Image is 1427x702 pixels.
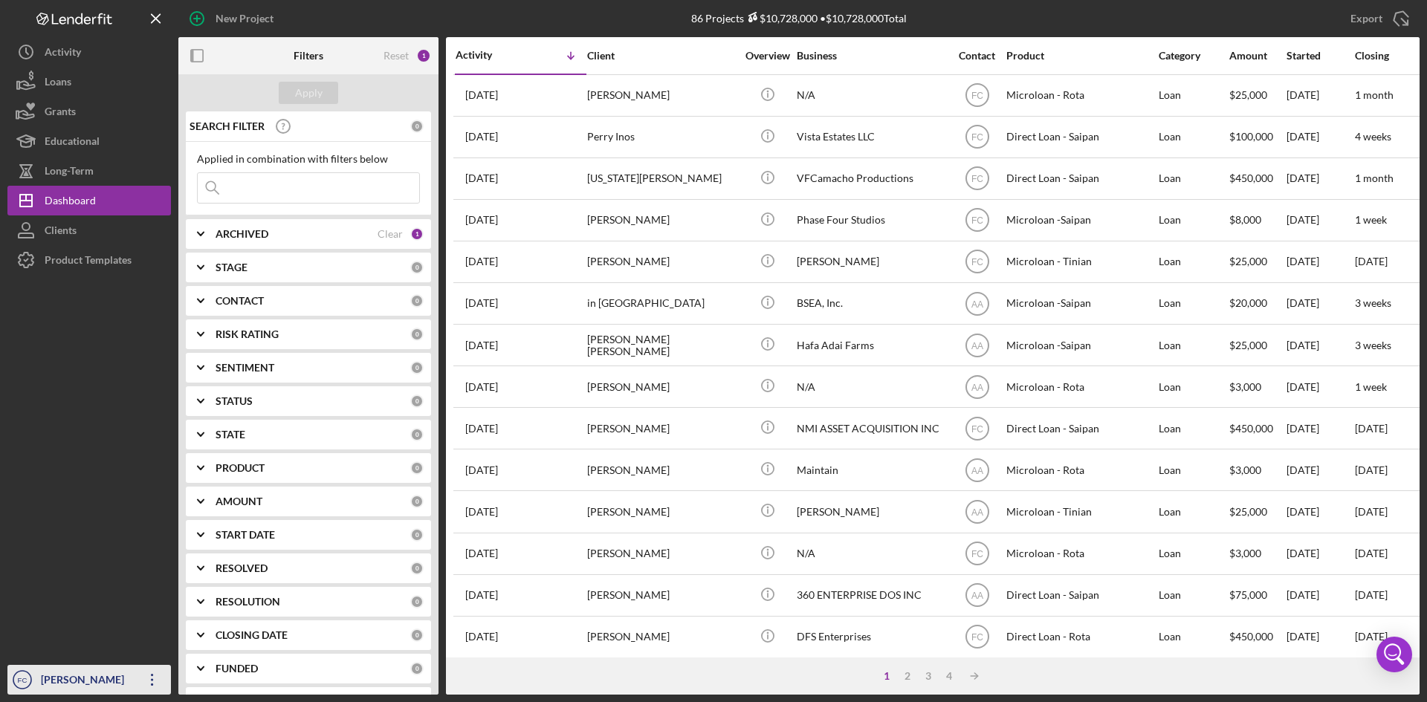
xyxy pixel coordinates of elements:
[1006,201,1155,240] div: Microloan -Saipan
[797,576,945,615] div: 360 ENTERPRISE DOS INC
[7,67,171,97] button: Loans
[797,201,945,240] div: Phase Four Studios
[797,450,945,490] div: Maintain
[279,82,338,104] button: Apply
[7,156,171,186] button: Long-Term
[587,76,736,115] div: [PERSON_NAME]
[410,261,424,274] div: 0
[410,227,424,241] div: 1
[1229,50,1285,62] div: Amount
[971,215,983,226] text: FC
[1229,630,1273,643] span: $450,000
[1287,117,1353,157] div: [DATE]
[587,450,736,490] div: [PERSON_NAME]
[410,528,424,542] div: 0
[1229,422,1273,435] span: $450,000
[410,562,424,575] div: 0
[971,257,983,267] text: FC
[1006,76,1155,115] div: Microloan - Rota
[1355,255,1388,267] time: [DATE]
[1229,588,1267,601] span: $75,000
[7,245,171,275] a: Product Templates
[7,215,171,245] button: Clients
[691,12,907,25] div: 86 Projects • $10,728,000 Total
[1229,339,1267,351] span: $25,000
[1287,409,1353,448] div: [DATE]
[190,120,265,132] b: SEARCH FILTER
[216,395,253,407] b: STATUS
[1159,492,1228,531] div: Loan
[1287,242,1353,282] div: [DATE]
[971,507,983,518] text: AA
[797,159,945,198] div: VFCamacho Productions
[587,50,736,62] div: Client
[1287,325,1353,365] div: [DATE]
[971,423,983,434] text: FC
[1159,409,1228,448] div: Loan
[410,461,424,475] div: 0
[216,562,268,574] b: RESOLVED
[465,339,498,351] time: 2025-08-14 05:40
[797,492,945,531] div: [PERSON_NAME]
[465,506,498,518] time: 2025-07-23 01:58
[216,295,264,307] b: CONTACT
[1287,284,1353,323] div: [DATE]
[7,665,171,695] button: FC[PERSON_NAME]
[1159,367,1228,406] div: Loan
[797,325,945,365] div: Hafa Adai Farms
[1159,617,1228,657] div: Loan
[1159,117,1228,157] div: Loan
[939,670,960,682] div: 4
[587,201,736,240] div: [PERSON_NAME]
[216,629,288,641] b: CLOSING DATE
[797,50,945,62] div: Business
[216,495,262,507] b: AMOUNT
[587,367,736,406] div: [PERSON_NAME]
[1287,450,1353,490] div: [DATE]
[216,362,274,374] b: SENTIMENT
[1159,159,1228,198] div: Loan
[1229,88,1267,101] span: $25,000
[1006,325,1155,365] div: Microloan -Saipan
[378,228,403,240] div: Clear
[1006,159,1155,198] div: Direct Loan - Saipan
[465,381,498,393] time: 2025-08-10 23:09
[1287,576,1353,615] div: [DATE]
[410,361,424,374] div: 0
[587,284,736,323] div: in [GEOGRAPHIC_DATA]
[216,529,275,541] b: START DATE
[1006,284,1155,323] div: Microloan -Saipan
[18,676,27,684] text: FC
[1159,450,1228,490] div: Loan
[797,367,945,406] div: N/A
[971,340,983,351] text: AA
[797,242,945,282] div: [PERSON_NAME]
[45,215,77,249] div: Clients
[876,670,897,682] div: 1
[797,534,945,573] div: N/A
[465,297,498,309] time: 2025-08-18 10:03
[45,37,81,71] div: Activity
[7,37,171,67] a: Activity
[7,97,171,126] a: Grants
[1355,130,1391,143] time: 4 weeks
[45,156,94,189] div: Long-Term
[216,228,268,240] b: ARCHIVED
[797,409,945,448] div: NMI ASSET ACQUISITION INC
[1287,534,1353,573] div: [DATE]
[465,589,498,601] time: 2025-07-04 07:50
[971,465,983,475] text: AA
[797,284,945,323] div: BSEA, Inc.
[45,67,71,100] div: Loans
[971,299,983,309] text: AA
[7,186,171,215] button: Dashboard
[587,325,736,365] div: [PERSON_NAME] [PERSON_NAME]
[1287,492,1353,531] div: [DATE]
[1355,296,1391,309] time: 3 weeks
[1355,630,1388,643] time: [DATE]
[216,596,280,608] b: RESOLUTION
[465,631,498,643] time: 2025-07-03 00:59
